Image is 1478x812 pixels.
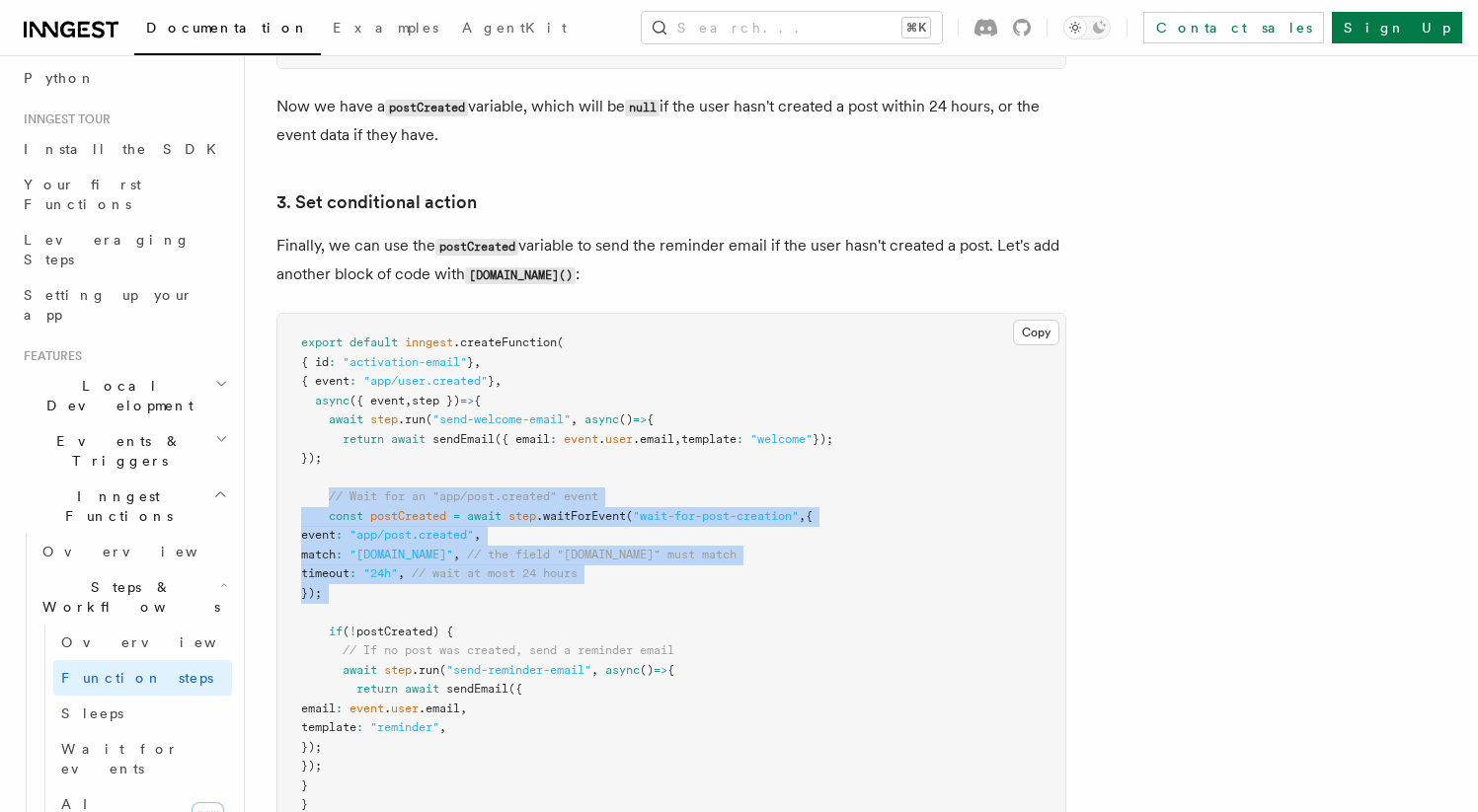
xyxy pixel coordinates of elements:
span: postCreated [370,509,446,523]
a: Leveraging Steps [16,222,232,277]
span: ({ event [350,394,405,407]
span: } [488,374,495,388]
span: // the field "[DOMAIN_NAME]" must match [467,548,737,561]
a: Wait for events [53,731,232,786]
span: "activation-email" [343,355,467,369]
span: { [667,663,674,677]
span: user [391,701,419,715]
span: await [329,412,363,426]
span: // Wait for an "app/post.created" event [329,489,598,503]
a: Function steps [53,660,232,696]
span: , [460,701,467,715]
button: Local Development [16,368,232,423]
span: return [343,432,384,446]
span: postCreated) { [356,625,453,638]
span: , [495,374,502,388]
span: Features [16,348,82,364]
span: step }) [412,394,460,407]
span: : [737,432,743,446]
button: Inngest Functions [16,479,232,534]
span: sendEmail [446,682,508,696]
button: Search...⌘K [642,12,942,43]
code: [DOMAIN_NAME]() [465,267,576,284]
span: , [474,355,481,369]
a: Sleeps [53,696,232,731]
button: Copy [1013,320,1059,345]
span: => [460,394,474,407]
span: "reminder" [370,720,439,734]
span: "wait-for-post-creation" [633,509,799,523]
span: }); [301,759,322,773]
span: Function steps [61,670,213,686]
span: "welcome" [750,432,813,446]
span: => [654,663,667,677]
span: const [329,509,363,523]
span: "app/post.created" [350,528,474,542]
span: event [301,528,336,542]
span: Install the SDK [24,141,228,157]
a: AgentKit [450,6,579,53]
button: Events & Triggers [16,423,232,479]
span: { [806,509,813,523]
span: } [301,778,308,792]
span: async [315,394,350,407]
a: Setting up your app [16,277,232,332]
span: , [453,548,460,561]
span: "send-welcome-email" [432,412,571,426]
span: if [329,625,343,638]
span: ( [557,335,564,349]
span: ( [426,412,432,426]
span: { event [301,374,350,388]
code: postCreated [435,239,518,256]
span: event [564,432,598,446]
span: Steps & Workflows [35,577,220,617]
span: : [550,432,557,446]
button: Toggle dark mode [1063,16,1111,39]
span: , [405,394,412,407]
span: , [571,412,578,426]
p: Now we have a variable, which will be if the user hasn't created a post within 24 hours, or the e... [276,93,1066,149]
span: .createFunction [453,335,557,349]
span: } [301,797,308,811]
span: } [467,355,474,369]
span: await [343,663,377,677]
span: inngest [405,335,453,349]
span: }); [301,740,322,754]
span: , [439,720,446,734]
span: : [350,374,356,388]
span: Examples [333,20,438,36]
span: , [398,566,405,580]
span: : [336,701,343,715]
span: Documentation [146,20,309,36]
span: Overview [61,634,265,650]
span: user [605,432,633,446]
span: Overview [42,544,246,559]
span: await [467,509,502,523]
span: : [329,355,336,369]
a: Python [16,60,232,96]
span: async [584,412,619,426]
span: ( [439,663,446,677]
span: "24h" [363,566,398,580]
a: 3. Set conditional action [276,188,477,216]
span: return [356,682,398,696]
span: step [384,663,412,677]
span: . [384,701,391,715]
span: event [350,701,384,715]
span: // If no post was created, send a reminder email [343,643,674,657]
span: Events & Triggers [16,431,215,471]
span: { [474,394,481,407]
span: : [336,528,343,542]
span: .run [412,663,439,677]
span: , [799,509,806,523]
span: sendEmail [432,432,495,446]
span: template [681,432,737,446]
code: postCreated [385,100,468,116]
span: .email [633,432,674,446]
span: Sleeps [61,705,123,721]
span: default [350,335,398,349]
span: ( [626,509,633,523]
span: ({ email [495,432,550,446]
a: Examples [321,6,450,53]
span: .email [419,701,460,715]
